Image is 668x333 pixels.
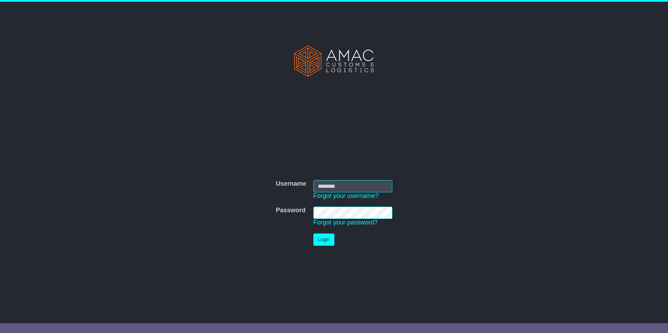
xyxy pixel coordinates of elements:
img: AMAC Customs and Logistics [294,45,374,77]
a: Forgot your password? [313,219,378,226]
label: Username [276,180,306,188]
button: Login [313,234,334,246]
a: Forgot your username? [313,192,379,199]
label: Password [276,207,305,214]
